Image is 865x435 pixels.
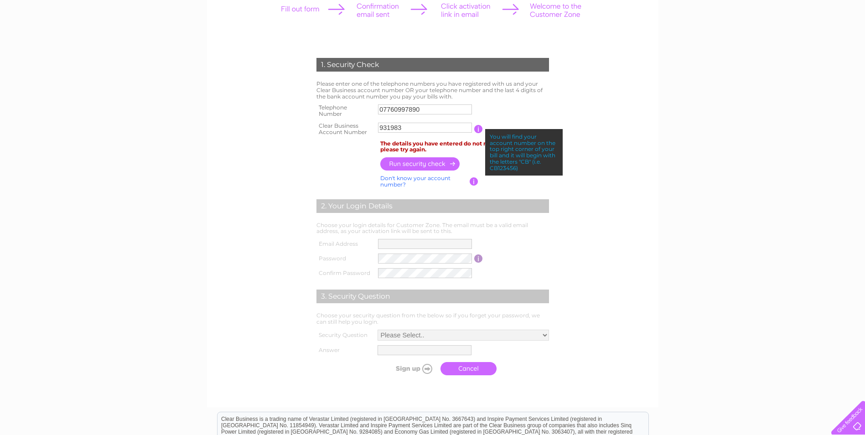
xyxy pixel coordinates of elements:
[786,39,813,46] a: Telecoms
[314,343,375,357] th: Answer
[440,362,497,375] a: Cancel
[314,78,551,102] td: Please enter one of the telephone numbers you have registered with us and your Clear Business acc...
[316,199,549,213] div: 2. Your Login Details
[314,237,376,251] th: Email Address
[316,290,549,303] div: 3. Security Question
[380,175,451,188] a: Don't know your account number?
[837,39,860,46] a: Contact
[314,102,376,120] th: Telephone Number
[474,125,483,133] input: Information
[218,5,648,44] div: Clear Business is a trading name of Verastar Limited (registered in [GEOGRAPHIC_DATA] No. 3667643...
[380,362,436,375] input: Submit
[470,177,478,186] input: Information
[378,138,551,155] td: The details you have entered do not match our records, please try again.
[314,220,551,237] td: Choose your login details for Customer Zone. The email must be a valid email address, as your act...
[818,39,832,46] a: Blog
[485,129,563,176] div: You will find your account number on the top right corner of your bill and it will begin with the...
[316,58,549,72] div: 1. Security Check
[30,24,77,52] img: logo.png
[693,5,756,16] a: 0333 014 3131
[314,251,376,266] th: Password
[314,266,376,280] th: Confirm Password
[737,39,755,46] a: Water
[760,39,780,46] a: Energy
[314,310,551,327] td: Choose your security question from the below so if you forget your password, we can still help yo...
[314,327,375,343] th: Security Question
[314,120,376,138] th: Clear Business Account Number
[474,254,483,263] input: Information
